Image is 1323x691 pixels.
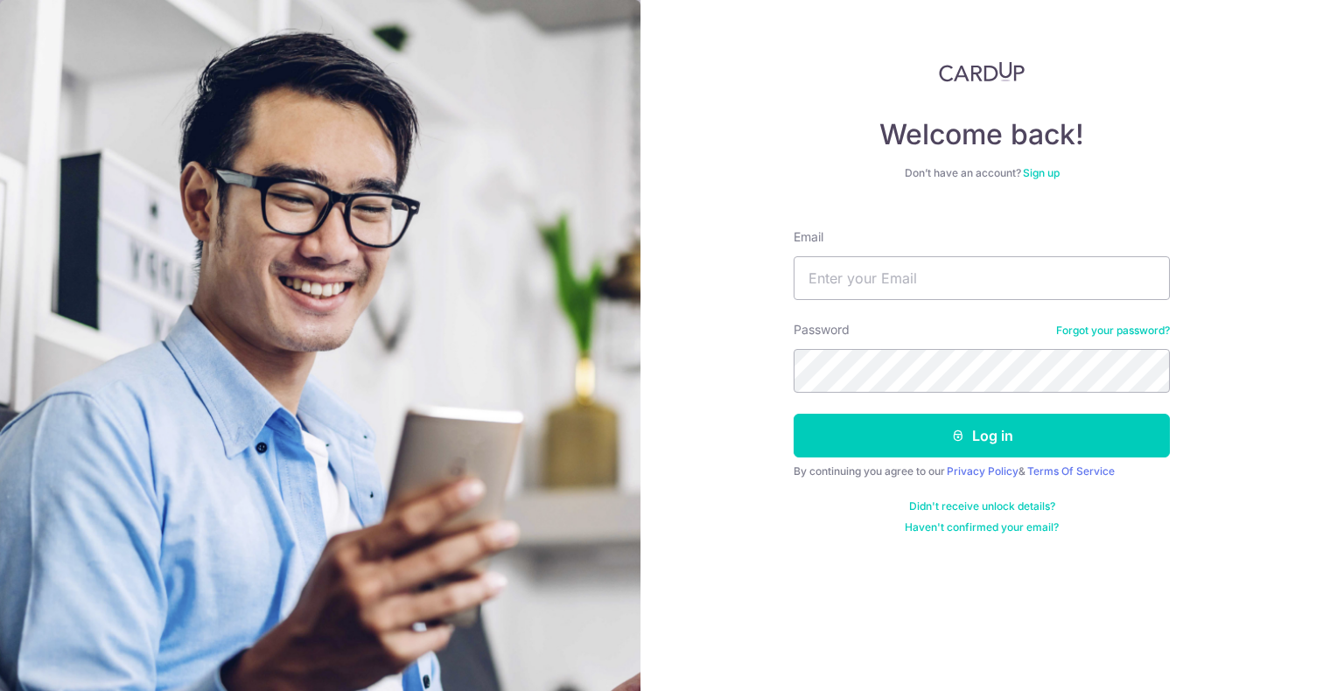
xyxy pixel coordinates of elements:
[905,520,1059,534] a: Haven't confirmed your email?
[794,464,1170,478] div: By continuing you agree to our &
[794,256,1170,300] input: Enter your Email
[794,228,823,246] label: Email
[947,464,1018,478] a: Privacy Policy
[909,499,1055,513] a: Didn't receive unlock details?
[1027,464,1115,478] a: Terms Of Service
[794,414,1170,457] button: Log in
[794,321,850,339] label: Password
[794,166,1170,180] div: Don’t have an account?
[794,117,1170,152] h4: Welcome back!
[939,61,1025,82] img: CardUp Logo
[1056,324,1170,338] a: Forgot your password?
[1023,166,1060,179] a: Sign up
